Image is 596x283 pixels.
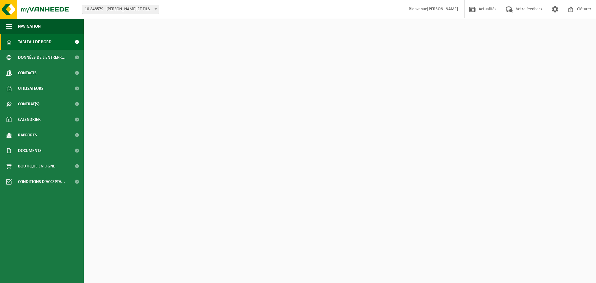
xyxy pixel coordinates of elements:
span: Contrat(s) [18,96,39,112]
span: 10-848579 - ROUSSEAU ET FILS - ATH [82,5,159,14]
span: Données de l'entrepr... [18,50,65,65]
span: Documents [18,143,42,158]
span: Boutique en ligne [18,158,55,174]
span: Utilisateurs [18,81,43,96]
span: Navigation [18,19,41,34]
strong: [PERSON_NAME] [427,7,458,11]
span: Rapports [18,127,37,143]
span: Tableau de bord [18,34,52,50]
span: Calendrier [18,112,41,127]
span: Contacts [18,65,37,81]
span: Conditions d'accepta... [18,174,65,189]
